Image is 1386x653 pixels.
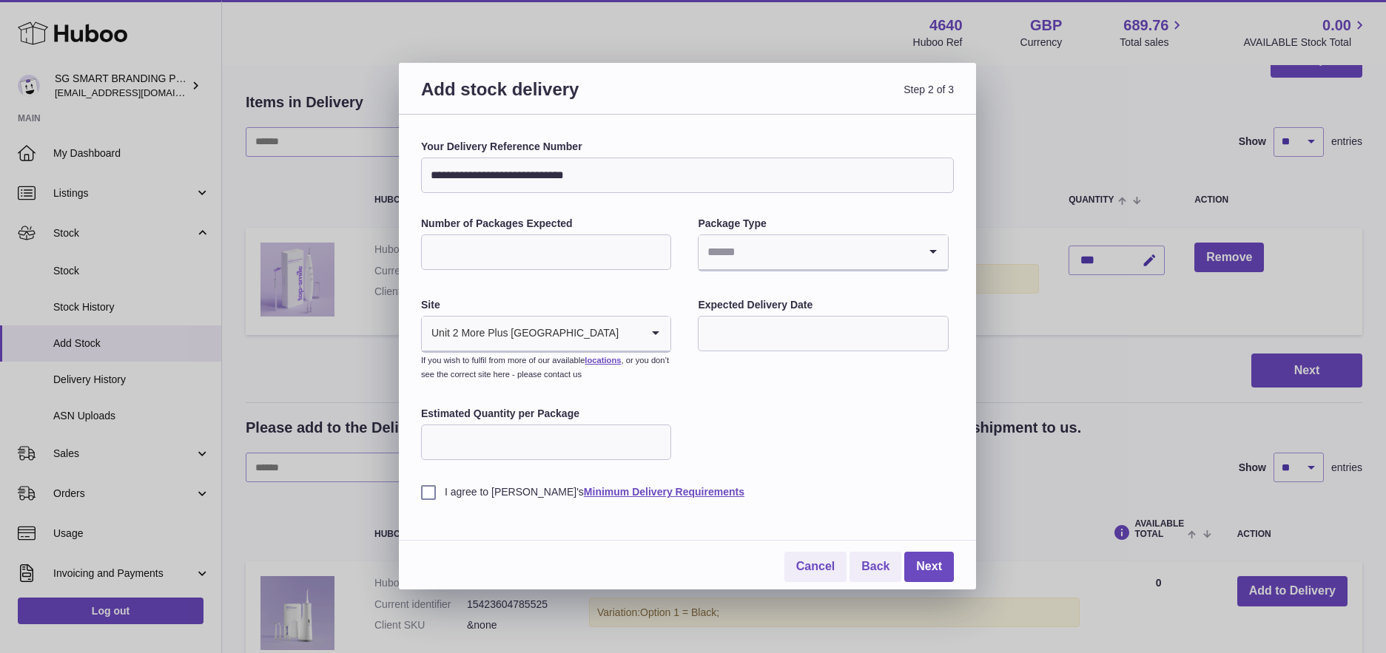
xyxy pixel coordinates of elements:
small: If you wish to fulfil from more of our available , or you don’t see the correct site here - pleas... [421,356,669,379]
a: Next [904,552,954,582]
a: locations [585,356,621,365]
a: Cancel [784,552,847,582]
label: I agree to [PERSON_NAME]'s [421,485,954,499]
label: Package Type [698,217,948,231]
label: Number of Packages Expected [421,217,671,231]
a: Minimum Delivery Requirements [584,486,744,498]
div: Search for option [422,317,670,352]
label: Site [421,298,671,312]
a: Back [850,552,901,582]
h3: Add stock delivery [421,78,687,118]
input: Search for option [619,317,641,351]
div: Search for option [699,235,947,271]
label: Your Delivery Reference Number [421,140,954,154]
input: Search for option [699,235,918,269]
span: Step 2 of 3 [687,78,954,118]
label: Estimated Quantity per Package [421,407,671,421]
span: Unit 2 More Plus [GEOGRAPHIC_DATA] [422,317,619,351]
label: Expected Delivery Date [698,298,948,312]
